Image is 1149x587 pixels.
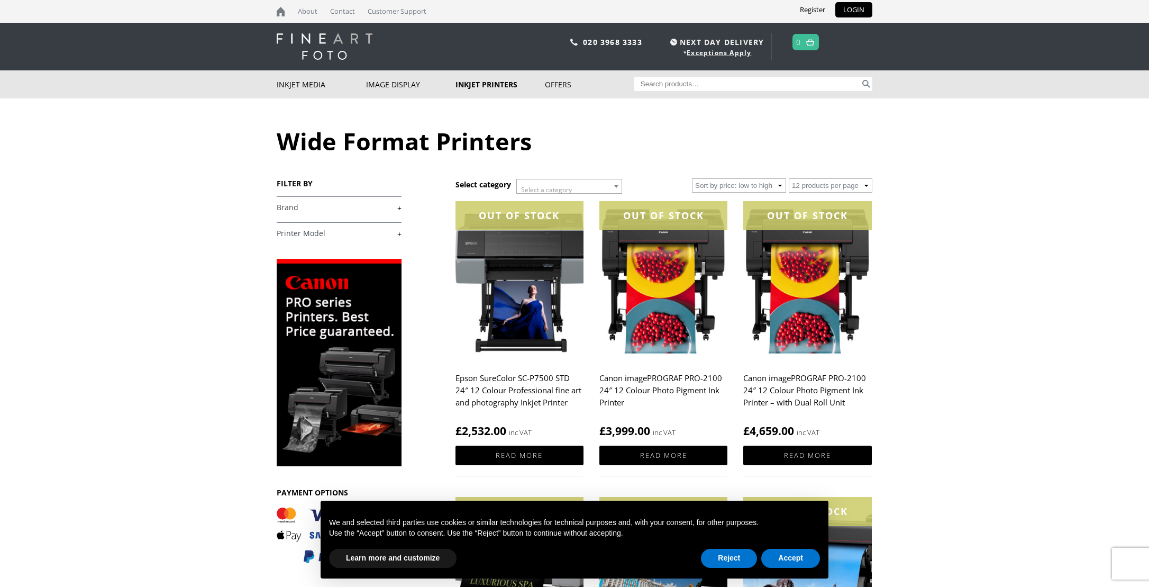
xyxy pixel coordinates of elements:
h4: Printer Model [277,222,402,243]
span: £ [743,423,750,438]
img: Canon imagePROGRAF PRO-2100 24" 12 Colour Photo Pigment Ink Printer [599,201,727,362]
p: We and selected third parties use cookies or similar technologies for technical purposes and, wit... [329,518,820,528]
a: Read more about “Canon imagePROGRAF PRO-2100 24" 12 Colour Photo Pigment Ink Printer - with Dual ... [743,446,871,465]
a: Exceptions Apply [687,48,751,57]
a: 0 [796,34,801,50]
h2: Canon imagePROGRAF PRO-2100 24″ 12 Colour Photo Pigment Ink Printer [599,368,727,413]
input: Search products… [634,77,861,91]
bdi: 2,532.00 [455,423,506,438]
a: Register [792,2,833,17]
bdi: 4,659.00 [743,423,794,438]
select: Shop order [692,178,786,193]
strong: inc VAT [653,427,676,439]
a: Offers [545,70,634,98]
h4: Brand [277,196,402,218]
span: NEXT DAY DELIVERY [668,36,764,48]
a: Read more about “Canon imagePROGRAF PRO-2100 24" 12 Colour Photo Pigment Ink Printer” [599,446,727,465]
div: OUT OF STOCK [743,201,871,230]
a: Inkjet Printers [455,70,545,98]
img: Canon imagePROGRAF PRO-2100 24" 12 Colour Photo Pigment Ink Printer - with Dual Roll Unit [743,201,871,362]
button: Learn more and customize [329,549,457,568]
h1: Wide Format Printers [277,125,872,157]
img: PAYMENT OPTIONS [277,505,382,564]
h3: FILTER BY [277,178,402,188]
button: Reject [701,549,757,568]
div: OUT OF STOCK [599,201,727,230]
p: Use the “Accept” button to consent. Use the “Reject” button to continue without accepting. [329,528,820,539]
img: basket.svg [806,39,814,46]
a: OUT OF STOCKCanon imagePROGRAF PRO-2100 24″ 12 Colour Photo Pigment Ink Printer – with Dual Roll ... [743,201,871,439]
span: £ [599,423,606,438]
strong: inc VAT [797,427,819,439]
h3: PAYMENT OPTIONS [277,487,402,498]
strong: inc VAT [509,427,532,439]
img: promo [277,259,402,466]
button: Search [860,77,872,91]
h2: Epson SureColor SC-P7500 STD 24″ 12 Colour Professional fine art and photography Inkjet Printer [455,368,583,413]
h3: Select category [455,179,511,189]
bdi: 3,999.00 [599,423,650,438]
div: Notice [312,492,837,587]
a: Read more about “Epson SureColor SC-P7500 STD 24" 12 Colour Professional fine art and photography... [455,446,583,465]
span: Select a category [521,185,572,194]
h2: Canon imagePROGRAF PRO-2100 24″ 12 Colour Photo Pigment Ink Printer – with Dual Roll Unit [743,368,871,413]
img: time.svg [670,39,677,46]
a: OUT OF STOCKCanon imagePROGRAF PRO-2100 24″ 12 Colour Photo Pigment Ink Printer £3,999.00 inc VAT [599,201,727,439]
img: phone.svg [570,39,578,46]
a: Image Display [366,70,455,98]
a: 020 3968 3333 [583,37,642,47]
a: LOGIN [835,2,872,17]
span: £ [455,423,462,438]
a: OUT OF STOCKEpson SureColor SC-P7500 STD 24″ 12 Colour Professional fine art and photography Inkj... [455,201,583,439]
button: Accept [761,549,820,568]
img: Epson SureColor SC-P7500 STD 24" 12 Colour Professional fine art and photography Inkjet Printer [455,201,583,362]
a: + [277,203,402,213]
a: + [277,229,402,239]
a: Inkjet Media [277,70,366,98]
div: OUT OF STOCK [455,201,583,230]
img: logo-white.svg [277,33,372,60]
